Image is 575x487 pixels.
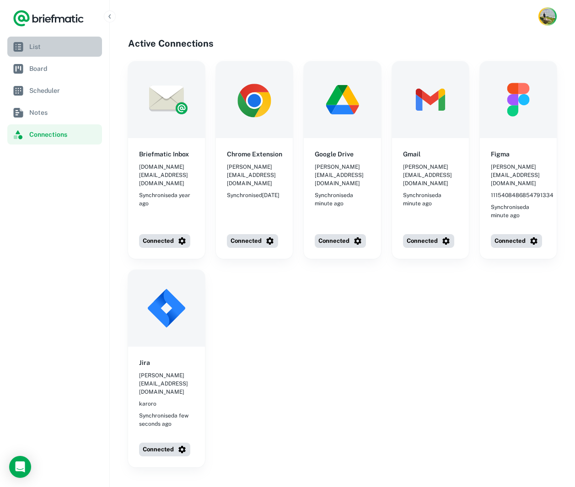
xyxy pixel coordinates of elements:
[315,163,370,187] span: [PERSON_NAME][EMAIL_ADDRESS][DOMAIN_NAME]
[304,61,381,138] img: Google Drive
[491,149,510,159] h6: Figma
[7,59,102,79] a: Board
[480,61,557,138] img: Figma
[227,191,279,199] span: Synchronised [DATE]
[139,163,194,187] span: [DOMAIN_NAME][EMAIL_ADDRESS][DOMAIN_NAME]
[139,443,190,456] button: Connected
[540,9,555,24] img: Karl Chaffey
[227,234,278,248] button: Connected
[29,86,98,96] span: Scheduler
[491,203,546,219] span: Synchronised a minute ago
[392,61,469,138] img: Gmail
[139,371,194,396] span: [PERSON_NAME][EMAIL_ADDRESS][DOMAIN_NAME]
[227,149,282,159] h6: Chrome Extension
[139,358,150,368] h6: Jira
[227,163,282,187] span: [PERSON_NAME][EMAIL_ADDRESS][DOMAIN_NAME]
[403,234,454,248] button: Connected
[315,234,366,248] button: Connected
[7,124,102,144] a: Connections
[29,42,98,52] span: List
[29,129,98,139] span: Connections
[9,456,31,478] div: Load Chat
[139,400,156,408] span: karoro
[139,191,194,208] span: Synchronised a year ago
[139,412,194,428] span: Synchronised a few seconds ago
[29,64,98,74] span: Board
[491,163,546,187] span: [PERSON_NAME][EMAIL_ADDRESS][DOMAIN_NAME]
[216,61,293,138] img: Chrome Extension
[7,102,102,123] a: Notes
[315,149,354,159] h6: Google Drive
[13,9,84,27] a: Logo
[315,191,370,208] span: Synchronised a minute ago
[491,234,542,248] button: Connected
[403,163,458,187] span: [PERSON_NAME][EMAIL_ADDRESS][DOMAIN_NAME]
[128,61,205,138] img: Briefmatic Inbox
[7,80,102,101] a: Scheduler
[7,37,102,57] a: List
[139,234,190,248] button: Connected
[139,149,189,159] h6: Briefmatic Inbox
[403,149,420,159] h6: Gmail
[403,191,458,208] span: Synchronised a minute ago
[29,107,98,118] span: Notes
[538,7,557,26] button: Account button
[491,191,554,199] span: 1115408486854791334
[128,37,557,50] h4: Active Connections
[128,270,205,347] img: Jira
